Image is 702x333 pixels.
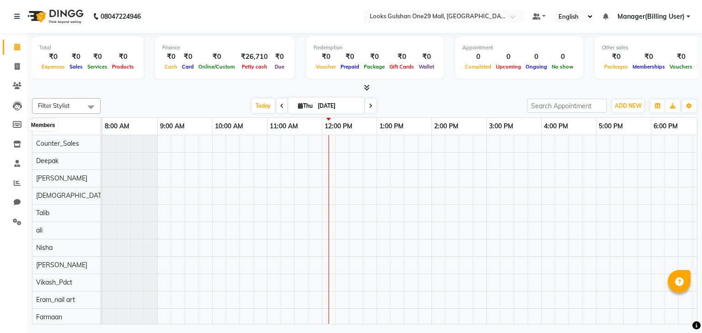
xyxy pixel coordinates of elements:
[101,4,141,29] b: 08047224946
[36,243,53,252] span: Nisha
[29,120,58,131] div: Members
[463,44,576,52] div: Appointment
[487,120,516,133] a: 3:00 PM
[85,63,110,70] span: Services
[196,63,237,70] span: Online/Custom
[463,52,494,62] div: 0
[338,63,362,70] span: Prepaid
[664,296,693,324] iframe: chat widget
[338,52,362,62] div: ₹0
[110,63,136,70] span: Products
[271,52,287,62] div: ₹0
[36,226,43,234] span: ali
[523,52,549,62] div: 0
[314,63,338,70] span: Voucher
[196,52,237,62] div: ₹0
[180,52,196,62] div: ₹0
[102,120,132,133] a: 8:00 AM
[549,63,576,70] span: No show
[667,63,695,70] span: Vouchers
[23,4,86,29] img: logo
[36,209,49,217] span: Talib
[85,52,110,62] div: ₹0
[36,313,62,321] span: Farmaan
[213,120,245,133] a: 10:00 AM
[110,52,136,62] div: ₹0
[39,63,67,70] span: Expenses
[617,12,685,21] span: Manager(Billing User)
[36,157,58,165] span: Deepak
[602,52,630,62] div: ₹0
[267,120,300,133] a: 11:00 AM
[237,52,271,62] div: ₹26,710
[615,102,642,109] span: ADD NEW
[596,120,625,133] a: 5:00 PM
[322,120,355,133] a: 12:00 PM
[314,52,338,62] div: ₹0
[67,63,85,70] span: Sales
[272,63,287,70] span: Due
[36,261,87,269] span: [PERSON_NAME]
[651,120,680,133] a: 6:00 PM
[296,102,315,109] span: Thu
[463,63,494,70] span: Completed
[315,99,361,113] input: 2025-09-04
[39,52,67,62] div: ₹0
[162,63,180,70] span: Cash
[377,120,406,133] a: 1:00 PM
[39,44,136,52] div: Total
[252,99,275,113] span: Today
[239,63,270,70] span: Petty cash
[630,52,667,62] div: ₹0
[362,63,387,70] span: Package
[158,120,187,133] a: 9:00 AM
[36,296,75,304] span: Eram_nail art
[362,52,387,62] div: ₹0
[416,52,436,62] div: ₹0
[494,52,523,62] div: 0
[494,63,523,70] span: Upcoming
[667,52,695,62] div: ₹0
[180,63,196,70] span: Card
[432,120,461,133] a: 2:00 PM
[314,44,436,52] div: Redemption
[162,52,180,62] div: ₹0
[387,63,416,70] span: Gift Cards
[36,139,79,148] span: Counter_Sales
[36,174,87,182] span: [PERSON_NAME]
[542,120,570,133] a: 4:00 PM
[67,52,85,62] div: ₹0
[387,52,416,62] div: ₹0
[612,100,644,112] button: ADD NEW
[527,99,607,113] input: Search Appointment
[416,63,436,70] span: Wallet
[36,278,72,286] span: Vikash_Pdct
[36,191,107,200] span: [DEMOGRAPHIC_DATA]
[602,63,630,70] span: Packages
[630,63,667,70] span: Memberships
[549,52,576,62] div: 0
[523,63,549,70] span: Ongoing
[162,44,287,52] div: Finance
[38,102,70,109] span: Filter Stylist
